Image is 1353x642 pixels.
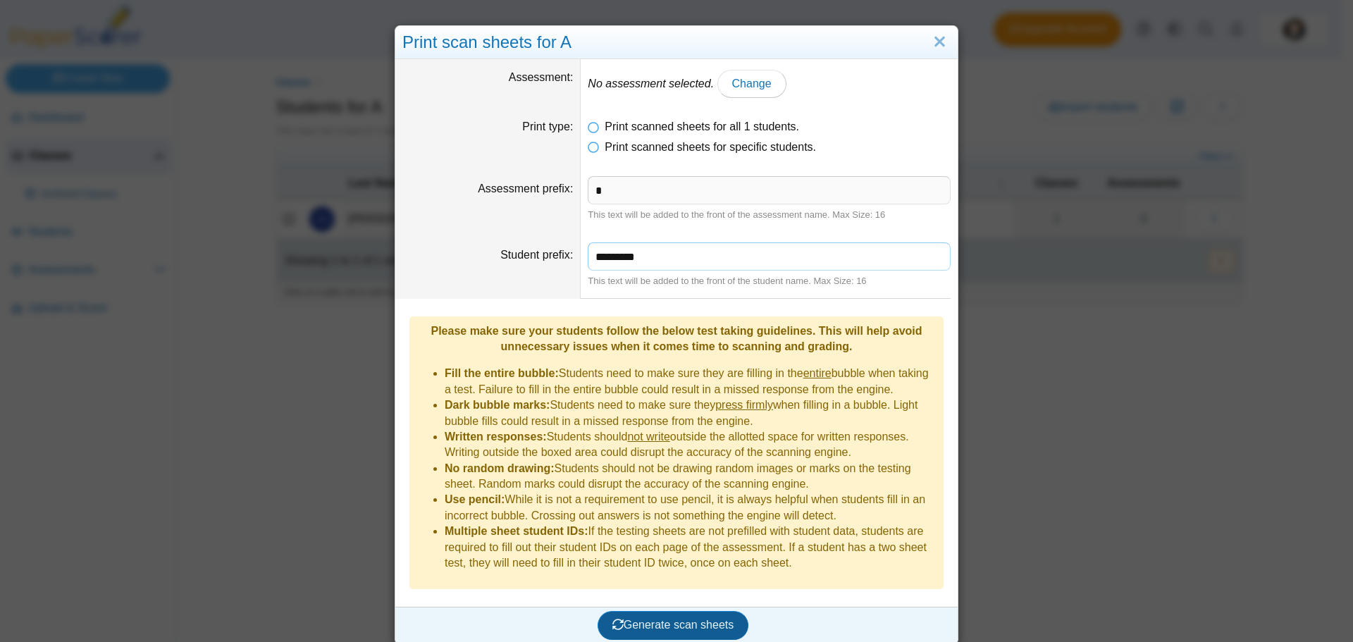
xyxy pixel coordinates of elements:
div: This text will be added to the front of the assessment name. Max Size: 16 [588,209,951,221]
u: entire [803,367,832,379]
li: Students should not be drawing random images or marks on the testing sheet. Random marks could di... [445,461,937,493]
label: Print type [522,121,573,132]
b: Multiple sheet student IDs: [445,525,588,537]
li: Students need to make sure they are filling in the bubble when taking a test. Failure to fill in ... [445,366,937,397]
b: No random drawing: [445,462,555,474]
label: Student prefix [500,249,573,261]
em: No assessment selected. [588,78,714,89]
span: Print scanned sheets for specific students. [605,141,816,153]
button: Generate scan sheets [598,611,749,639]
div: Print scan sheets for A [395,26,958,59]
a: Change [717,70,786,98]
li: Students should outside the allotted space for written responses. Writing outside the boxed area ... [445,429,937,461]
u: not write [627,431,669,443]
a: Close [929,30,951,54]
li: Students need to make sure they when filling in a bubble. Light bubble fills could result in a mi... [445,397,937,429]
li: While it is not a requirement to use pencil, it is always helpful when students fill in an incorr... [445,492,937,524]
b: Dark bubble marks: [445,399,550,411]
span: Change [732,78,772,89]
u: press firmly [715,399,773,411]
label: Assessment prefix [478,183,573,195]
b: Fill the entire bubble: [445,367,559,379]
b: Written responses: [445,431,547,443]
li: If the testing sheets are not prefilled with student data, students are required to fill out thei... [445,524,937,571]
span: Generate scan sheets [612,619,734,631]
b: Use pencil: [445,493,505,505]
label: Assessment [509,71,574,83]
b: Please make sure your students follow the below test taking guidelines. This will help avoid unne... [431,325,922,352]
span: Print scanned sheets for all 1 students. [605,121,799,132]
div: This text will be added to the front of the student name. Max Size: 16 [588,275,951,288]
